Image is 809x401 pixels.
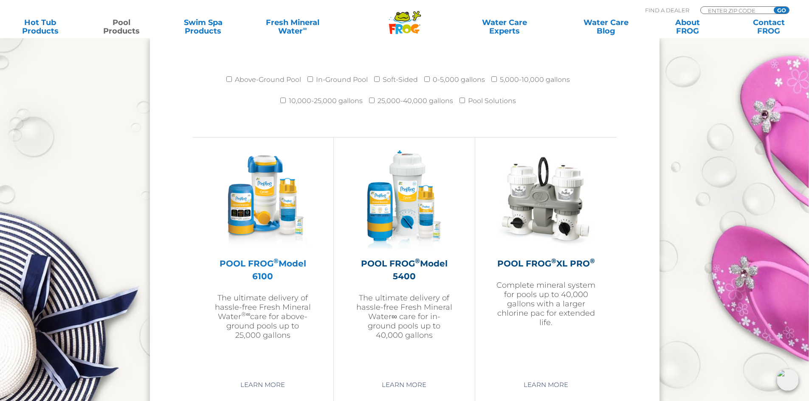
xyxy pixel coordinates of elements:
a: Learn More [372,377,436,393]
h2: POOL FROG Model 5400 [355,257,454,283]
p: Find A Dealer [645,6,689,14]
a: AboutFROG [656,18,719,35]
sup: ® [551,257,556,265]
a: Learn More [231,377,295,393]
h2: POOL FROG XL PRO [496,257,595,270]
input: GO [774,7,789,14]
sup: ∞ [303,25,307,32]
a: Water CareExperts [453,18,556,35]
label: Above-Ground Pool [235,71,301,88]
a: POOL FROG®Model 5400The ultimate delivery of hassle-free Fresh Mineral Water∞ care for in-ground ... [355,150,454,371]
p: The ultimate delivery of hassle-free Fresh Mineral Water care for above-ground pools up to 25,000... [214,293,312,340]
a: ContactFROG [737,18,801,35]
a: Learn More [514,377,578,393]
img: XL-PRO-v2-300x300.jpg [497,150,595,249]
a: PoolProducts [90,18,153,35]
label: 25,000-40,000 gallons [378,93,453,109]
a: POOL FROG®Model 6100The ultimate delivery of hassle-free Fresh Mineral Water®∞care for above-grou... [214,150,312,371]
a: Fresh MineralWater∞ [253,18,332,35]
label: 5,000-10,000 gallons [500,71,570,88]
sup: ® [590,257,595,265]
sup: ®∞ [241,311,250,317]
a: Water CareBlog [574,18,637,35]
img: pool-frog-6100-featured-img-v3-300x300.png [214,150,312,249]
sup: ® [273,257,279,265]
label: Soft-Sided [383,71,418,88]
img: openIcon [777,369,799,391]
a: Hot TubProducts [8,18,72,35]
input: Zip Code Form [707,7,764,14]
h2: POOL FROG Model 6100 [214,257,312,283]
label: Pool Solutions [468,93,516,109]
label: In-Ground Pool [316,71,368,88]
label: 10,000-25,000 gallons [289,93,363,109]
label: 0-5,000 gallons [433,71,485,88]
img: pool-frog-5400-featured-img-v2-300x300.png [355,150,454,249]
p: Complete mineral system for pools up to 40,000 gallons with a larger chlorine pac for extended life. [496,280,595,327]
a: Swim SpaProducts [172,18,235,35]
p: The ultimate delivery of hassle-free Fresh Mineral Water∞ care for in-ground pools up to 40,000 g... [355,293,454,340]
sup: ® [415,257,420,265]
a: POOL FROG®XL PRO®Complete mineral system for pools up to 40,000 gallons with a larger chlorine pa... [496,150,595,371]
